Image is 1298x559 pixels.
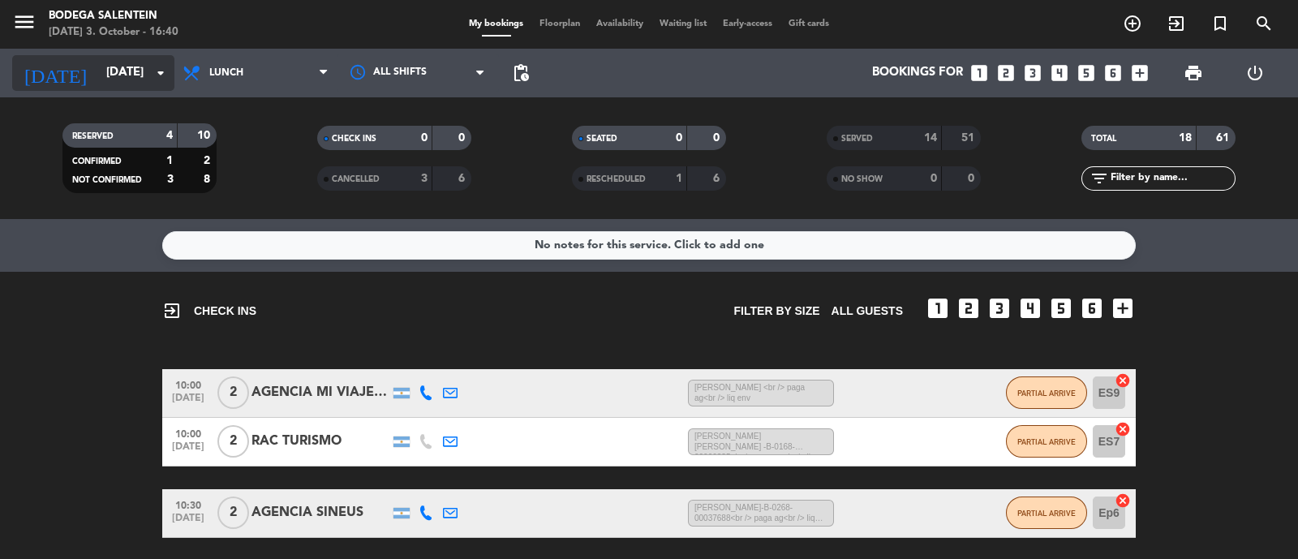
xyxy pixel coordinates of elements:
span: 10:00 [168,375,208,393]
span: SERVED [841,135,873,143]
span: RESCHEDULED [587,175,646,183]
i: exit_to_app [1167,14,1186,33]
button: PARTIAL ARRIVE [1006,497,1087,529]
span: [PERSON_NAME] [PERSON_NAME] -B-0168-00000335<br /> paga ag<br /> liq env [688,428,834,456]
span: CONFIRMED [72,157,122,166]
span: PARTIAL ARRIVE [1017,437,1076,446]
i: search [1254,14,1274,33]
strong: 14 [924,132,937,144]
span: NO SHOW [841,175,883,183]
i: looks_6 [1102,62,1124,84]
strong: 3 [167,174,174,185]
span: RESERVED [72,132,114,140]
span: [PERSON_NAME] <br /> paga ag<br /> liq env [688,380,834,407]
i: add_circle_outline [1123,14,1142,33]
input: Filter by name... [1109,170,1235,187]
span: pending_actions [511,63,531,83]
div: [DATE] 3. October - 16:40 [49,24,178,41]
span: SEATED [587,135,617,143]
i: turned_in_not [1210,14,1230,33]
i: power_settings_new [1245,63,1265,83]
span: All guests [832,302,903,320]
i: looks_one [925,295,951,321]
span: My bookings [461,19,531,28]
strong: 8 [204,174,213,185]
span: 10:00 [168,424,208,442]
span: 10:30 [168,495,208,514]
i: cancel [1115,372,1131,389]
span: print [1184,63,1203,83]
i: filter_list [1090,169,1109,188]
span: 2 [217,497,249,529]
i: cancel [1115,421,1131,437]
strong: 0 [968,173,978,184]
i: looks_5 [1048,295,1074,321]
i: exit_to_app [162,301,182,320]
strong: 4 [166,130,173,141]
strong: 18 [1179,132,1192,144]
button: PARTIAL ARRIVE [1006,425,1087,458]
span: TOTAL [1091,135,1116,143]
span: PARTIAL ARRIVE [1017,509,1076,518]
i: looks_two [956,295,982,321]
div: No notes for this service. Click to add one [535,236,764,255]
button: menu [12,10,37,40]
span: 2 [217,425,249,458]
div: Bodega Salentein [49,8,178,24]
span: [PERSON_NAME]-B-0268-00037688<br /> paga ag<br /> liq env [688,500,834,527]
div: LOG OUT [1224,49,1286,97]
span: [DATE] [168,441,208,460]
span: NOT CONFIRMED [72,176,142,184]
i: looks_3 [1022,62,1043,84]
span: Waiting list [651,19,715,28]
strong: 0 [458,132,468,144]
span: Filter by size [734,302,820,320]
strong: 1 [166,155,173,166]
strong: 0 [713,132,723,144]
strong: 61 [1216,132,1232,144]
span: Gift cards [780,19,837,28]
i: looks_3 [986,295,1012,321]
strong: 51 [961,132,978,144]
strong: 6 [713,173,723,184]
i: looks_one [969,62,990,84]
i: [DATE] [12,55,98,91]
div: RAC TURISMO [251,431,389,452]
strong: 2 [204,155,213,166]
strong: 10 [197,130,213,141]
i: arrow_drop_down [151,63,170,83]
span: [DATE] [168,393,208,411]
span: Lunch [209,67,243,79]
i: looks_4 [1049,62,1070,84]
button: PARTIAL ARRIVE [1006,376,1087,409]
strong: 0 [931,173,937,184]
span: CHECK INS [332,135,376,143]
strong: 1 [676,173,682,184]
span: PARTIAL ARRIVE [1017,389,1076,398]
span: CHECK INS [162,301,256,320]
i: looks_two [995,62,1016,84]
span: Early-access [715,19,780,28]
i: looks_5 [1076,62,1097,84]
strong: 6 [458,173,468,184]
span: Availability [588,19,651,28]
i: looks_6 [1079,295,1105,321]
span: Floorplan [531,19,588,28]
i: add_box [1129,62,1150,84]
div: AGENCIA MI VIAJE A MZA [251,382,389,403]
strong: 0 [676,132,682,144]
div: AGENCIA SINEUS [251,502,389,523]
strong: 3 [421,173,428,184]
i: cancel [1115,492,1131,509]
span: 2 [217,376,249,409]
i: looks_4 [1017,295,1043,321]
i: menu [12,10,37,34]
strong: 0 [421,132,428,144]
span: CANCELLED [332,175,380,183]
span: Bookings for [872,66,963,80]
span: [DATE] [168,513,208,531]
i: add_box [1110,295,1136,321]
